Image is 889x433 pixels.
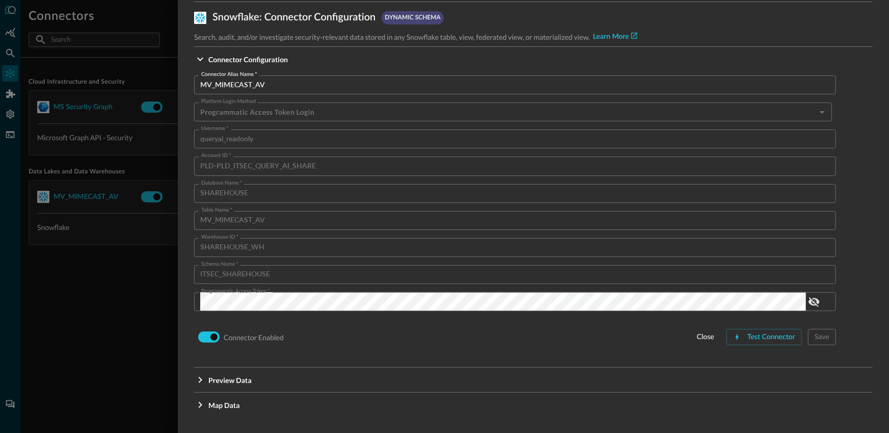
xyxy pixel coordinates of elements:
div: Connector Configuration [194,71,873,367]
button: Test Connector [726,329,802,345]
label: Account ID [201,152,231,160]
p: Connector Configuration [208,54,288,65]
button: show password [806,294,822,310]
img: Snowflake.svg [194,12,206,24]
button: Preview Data [194,368,873,392]
a: Learn More [593,32,637,42]
label: Warehouse ID [201,234,238,242]
button: close [691,329,720,345]
svg: Expand More [194,374,206,386]
label: Table Name [201,207,232,215]
label: Username [201,125,228,133]
label: Programmatic Access Token [201,288,270,296]
label: Platform Login Method [201,98,256,106]
p: Preview Data [208,375,252,386]
label: Schema Name [201,261,238,269]
label: Database Name [201,180,242,188]
p: Search, audit, and/or investigate security-relevant data stored in any Snowflake table, view, fed... [194,32,590,42]
label: Connector Alias Name [201,71,257,79]
button: Map Data [194,393,873,417]
p: Snowflake : Connector Configuration [212,10,375,26]
p: Connector Enabled [224,332,284,343]
svg: Expand More [194,53,206,65]
p: Map Data [208,400,240,411]
svg: Expand More [194,399,206,411]
button: Connector Configuration [194,47,873,71]
p: dynamic schema [385,13,440,22]
h5: Programmatic Access Token Login [200,107,816,117]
